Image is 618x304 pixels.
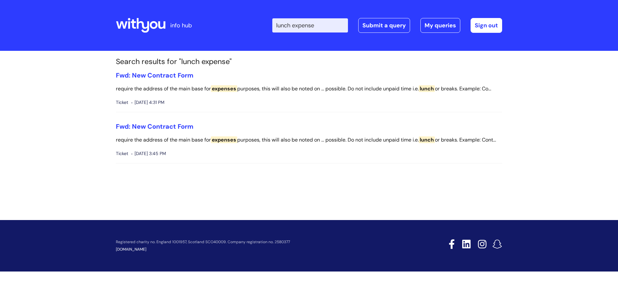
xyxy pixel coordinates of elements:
p: Registered charity no. England 1001957, Scotland SCO40009. Company registration no. 2580377 [116,240,403,244]
span: Ticket [116,98,128,106]
span: lunch [419,136,435,143]
h1: Search results for "lunch expense" [116,57,502,66]
span: Ticket [116,150,128,158]
input: Search [272,18,348,32]
div: | - [272,18,502,33]
span: lunch [419,85,435,92]
span: expenses [211,136,237,143]
a: Submit a query [358,18,410,33]
span: [DATE] 4:31 PM [131,98,164,106]
p: require the address of the main base for purposes, this will also be noted on ... possible. Do no... [116,135,502,145]
a: Fwd: New Contract Form [116,122,193,131]
a: My queries [420,18,460,33]
span: expenses [211,85,237,92]
p: info hub [170,20,192,31]
p: require the address of the main base for purposes, this will also be noted on ... possible. Do no... [116,84,502,94]
a: Fwd: New Contract Form [116,71,193,79]
a: Sign out [471,18,502,33]
a: [DOMAIN_NAME] [116,247,146,252]
span: [DATE] 3:45 PM [131,150,166,158]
